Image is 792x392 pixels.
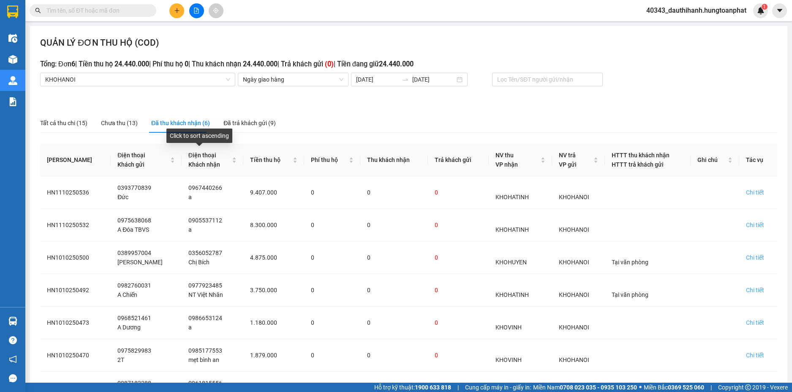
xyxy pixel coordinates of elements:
span: 0982760031 [117,282,151,289]
img: warehouse-icon [8,55,17,64]
h3: Tổng: Đơn | Tiền thu hộ | Phí thu hộ | Thu khách nhận | Trả khách gửi | Tiền đang giữ [40,59,777,70]
span: [PERSON_NAME] [117,259,163,266]
div: 0 [367,188,421,197]
span: 0975638068 [117,217,151,224]
span: Đức [117,194,128,200]
span: 0961815556 [188,380,222,387]
span: Tại văn phòng [612,259,648,266]
span: KHOHATINH [495,291,529,298]
span: Hỗ trợ kỹ thuật: [374,383,451,392]
b: 24.440.000 [379,60,414,68]
span: a [188,194,192,200]
span: Phí thu hộ [311,155,348,164]
div: 8.300.000 [250,220,297,230]
div: Chi tiết đơn hàng [746,318,764,327]
div: 4.875.000 [250,253,297,262]
span: | [457,383,459,392]
span: KHOHANOI [559,324,589,331]
span: Khách nhận [188,161,220,168]
span: 0393770839 [117,184,151,191]
div: 9.407.000 [250,188,297,197]
td: HN1110250532 [40,209,111,241]
span: 0977923485 [188,282,222,289]
div: 0 [435,351,482,360]
span: search [35,8,41,14]
span: 0967440266 [188,184,222,191]
span: VP nhận [495,161,518,168]
div: 1.180.000 [250,318,297,327]
span: 0 [311,319,314,326]
div: 0 [435,220,482,230]
span: 0389957004 [117,249,151,256]
span: 0356052787 [188,249,222,256]
span: KHOHUYEN [495,259,527,266]
div: Đã thu khách nhận (6) [151,118,210,128]
div: 0 [435,253,482,262]
span: HTTT trả khách gửi [612,161,664,168]
span: caret-down [776,7,784,14]
b: 0 [185,60,188,68]
span: A Chiến [117,291,137,298]
span: mẹt bình an [188,356,219,363]
span: 0986653124 [188,315,222,321]
span: KHOHANOI [559,226,589,233]
span: a [188,324,192,331]
span: swap-right [402,76,409,83]
span: Miền Bắc [644,383,704,392]
span: NV thu [495,152,514,159]
span: NT Việt Nhân [188,291,223,298]
span: 0 [311,287,314,293]
span: 0985177553 [188,347,222,354]
span: HTTT thu khách nhận [612,152,670,159]
td: HN1010250500 [40,241,111,274]
span: file-add [193,8,199,14]
img: solution-icon [8,97,17,106]
span: plus [174,8,180,14]
div: 0 [367,318,421,327]
span: 0975829983 [117,347,151,354]
span: message [9,374,17,382]
span: Miền Nam [533,383,637,392]
img: warehouse-icon [8,34,17,43]
span: 1 [763,4,766,10]
div: 0 [367,253,421,262]
span: 0987182288 [117,380,151,387]
img: warehouse-icon [8,317,17,326]
strong: 0708 023 035 - 0935 103 250 [560,384,637,391]
input: Ngày kết thúc [412,75,455,84]
button: caret-down [772,3,787,18]
div: 0 [367,220,421,230]
input: Ngày bắt đầu [356,75,399,84]
button: file-add [189,3,204,18]
div: 0 [435,318,482,327]
span: Cung cấp máy in - giấy in: [465,383,531,392]
td: HN1010250473 [40,307,111,339]
div: Đã trả khách gửi (9) [223,118,276,128]
td: HN1110250536 [40,176,111,209]
span: Chị Bích [188,259,210,266]
span: KHOHANOI [45,73,230,86]
span: VP gửi [559,161,577,168]
span: KHOVINH [495,356,522,363]
div: Chi tiết đơn hàng [746,220,764,230]
th: Thu khách nhận [360,144,428,176]
div: Chi tiết đơn hàng [746,253,764,262]
span: KHOHANOI [559,259,589,266]
span: NV trả [559,152,576,159]
span: Điện thoại [117,152,145,159]
strong: 1900 633 818 [415,384,451,391]
span: aim [213,8,219,14]
td: HN1010250470 [40,339,111,372]
th: Tác vụ [739,144,777,176]
div: 0 [435,285,482,295]
span: copyright [745,384,751,390]
span: 0 [311,222,314,228]
span: 0 [311,189,314,196]
span: to [402,76,409,83]
div: Chi tiết đơn hàng [746,285,764,295]
span: question-circle [9,336,17,344]
div: 0 [435,188,482,197]
span: KHOHANOI [559,356,589,363]
span: KHOHATINH [495,194,529,200]
span: 0 [311,254,314,261]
